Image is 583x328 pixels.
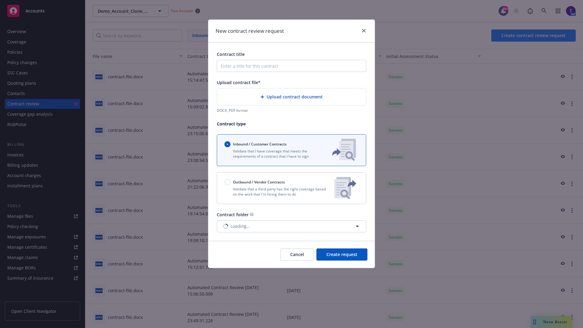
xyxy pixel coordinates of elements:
[224,149,322,159] p: Validate that I have coverage that meets the requirements of a contract that I have to sign
[217,134,366,166] button: Inbound / Customer ContractsValidate that I have coverage that meets the requirements of a contra...
[217,108,366,113] div: DOCX, PDF format
[267,94,323,100] span: Upload contract document
[217,80,261,85] span: Upload contract file*
[224,179,230,185] input: Outbound / Vendor Contracts
[217,220,366,232] button: Loading...
[280,248,314,261] button: Cancel
[290,251,304,257] span: Cancel
[217,172,366,204] button: Outbound / Vendor ContractsValidate that a third party has the right coverage based on the work t...
[316,248,367,261] button: Create request
[217,51,245,57] span: Contract title
[217,60,366,72] input: Enter a title for this contract
[224,186,329,197] p: Validate that a third party has the right coverage based on the work that I'm hiring them to do
[217,212,249,217] span: Contract folder
[233,142,287,147] span: Inbound / Customer Contracts
[217,88,366,105] div: Upload contract document
[224,141,230,147] input: Inbound / Customer Contracts
[326,251,357,257] span: Create request
[216,27,284,35] h1: New contract review request
[217,121,366,127] p: Contract type
[233,179,285,185] span: Outbound / Vendor Contracts
[360,27,367,34] a: close
[230,223,250,229] span: Loading...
